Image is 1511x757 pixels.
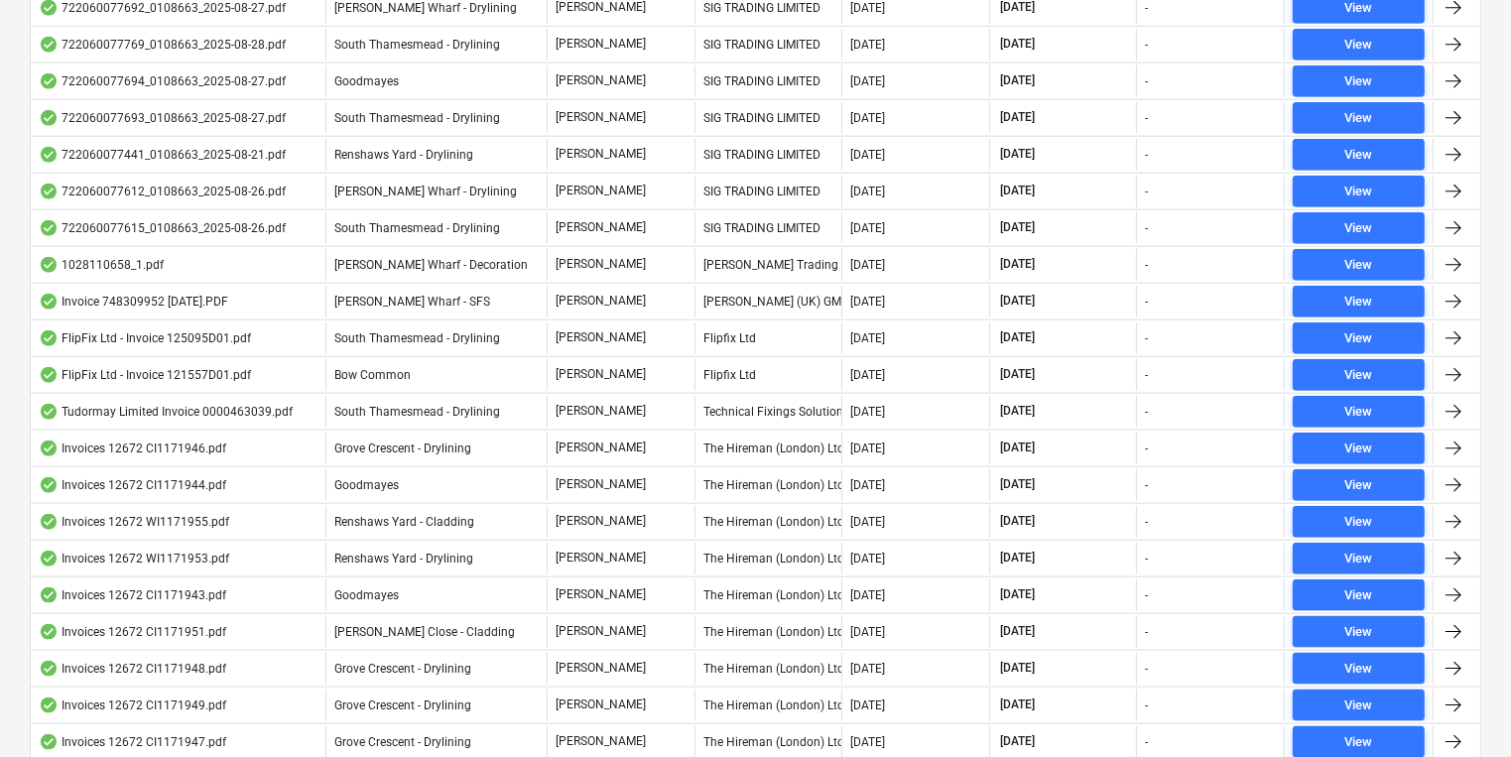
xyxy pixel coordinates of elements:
[1293,469,1425,501] button: View
[1293,616,1425,648] button: View
[1345,621,1373,644] div: View
[1345,107,1373,130] div: View
[556,513,646,530] p: [PERSON_NAME]
[850,74,885,88] div: [DATE]
[1293,286,1425,317] button: View
[998,513,1037,530] span: [DATE]
[850,552,885,566] div: [DATE]
[556,623,646,640] p: [PERSON_NAME]
[998,366,1037,383] span: [DATE]
[1145,148,1148,162] div: -
[850,662,885,676] div: [DATE]
[998,476,1037,493] span: [DATE]
[39,551,59,567] div: OCR finished
[334,258,528,272] span: Montgomery's Wharf - Decoration
[694,579,842,611] div: The Hireman (London) Ltd.
[39,73,286,89] div: 722060077694_0108663_2025-08-27.pdf
[334,331,500,345] span: South Thamesmead - Drylining
[1293,653,1425,685] button: View
[556,109,646,126] p: [PERSON_NAME]
[39,294,59,310] div: OCR finished
[334,662,471,676] span: Grove Crescent - Drylining
[1293,322,1425,354] button: View
[1293,249,1425,281] button: View
[556,403,646,420] p: [PERSON_NAME]
[694,176,842,207] div: SIG TRADING LIMITED
[1145,111,1148,125] div: -
[39,477,226,493] div: Invoices 12672 CI1171944.pdf
[39,367,59,383] div: OCR finished
[850,515,885,529] div: [DATE]
[334,1,517,15] span: Montgomery's Wharf - Drylining
[39,514,59,530] div: OCR finished
[39,220,59,236] div: OCR finished
[39,551,229,567] div: Invoices 12672 WI1171953.pdf
[694,65,842,97] div: SIG TRADING LIMITED
[1145,295,1148,309] div: -
[1145,185,1148,198] div: -
[334,111,500,125] span: South Thamesmead - Drylining
[694,29,842,61] div: SIG TRADING LIMITED
[39,661,226,677] div: Invoices 12672 CI1171948.pdf
[850,625,885,639] div: [DATE]
[334,625,515,639] span: Newton Close - Cladding
[850,698,885,712] div: [DATE]
[998,696,1037,713] span: [DATE]
[1345,548,1373,570] div: View
[39,147,59,163] div: OCR finished
[1293,396,1425,428] button: View
[334,698,471,712] span: Grove Crescent - Drylining
[850,735,885,749] div: [DATE]
[556,146,646,163] p: [PERSON_NAME]
[1145,515,1148,529] div: -
[1293,102,1425,134] button: View
[850,1,885,15] div: [DATE]
[1293,506,1425,538] button: View
[998,586,1037,603] span: [DATE]
[850,331,885,345] div: [DATE]
[694,322,842,354] div: Flipfix Ltd
[39,330,59,346] div: OCR finished
[556,256,646,273] p: [PERSON_NAME]
[694,102,842,134] div: SIG TRADING LIMITED
[1293,690,1425,721] button: View
[334,295,490,309] span: Montgomery's Wharf - SFS
[850,38,885,52] div: [DATE]
[694,506,842,538] div: The Hireman (London) Ltd.
[1145,442,1148,455] div: -
[694,212,842,244] div: SIG TRADING LIMITED
[1293,359,1425,391] button: View
[998,293,1037,310] span: [DATE]
[556,733,646,750] p: [PERSON_NAME]
[1345,291,1373,314] div: View
[998,72,1037,89] span: [DATE]
[694,433,842,464] div: The Hireman (London) Ltd.
[1345,254,1373,277] div: View
[334,478,399,492] span: Goodmayes
[1145,698,1148,712] div: -
[334,588,399,602] span: Goodmayes
[998,733,1037,750] span: [DATE]
[1145,478,1148,492] div: -
[556,586,646,603] p: [PERSON_NAME]
[694,396,842,428] div: Technical Fixings Solutions Ltd
[694,690,842,721] div: The Hireman (London) Ltd.
[1145,331,1148,345] div: -
[1345,327,1373,350] div: View
[1293,65,1425,97] button: View
[39,404,293,420] div: Tudormay Limited Invoice 0000463039.pdf
[1412,662,1511,757] iframe: Chat Widget
[39,477,59,493] div: OCR finished
[1345,658,1373,681] div: View
[998,109,1037,126] span: [DATE]
[334,38,500,52] span: South Thamesmead - Drylining
[694,139,842,171] div: SIG TRADING LIMITED
[998,623,1037,640] span: [DATE]
[556,660,646,677] p: [PERSON_NAME]
[556,366,646,383] p: [PERSON_NAME]
[1145,552,1148,566] div: -
[1293,212,1425,244] button: View
[556,550,646,567] p: [PERSON_NAME]
[850,405,885,419] div: [DATE]
[1293,139,1425,171] button: View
